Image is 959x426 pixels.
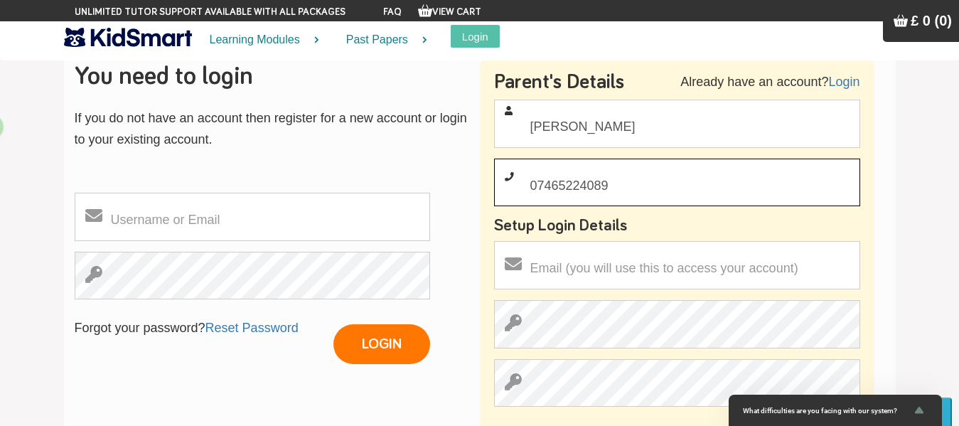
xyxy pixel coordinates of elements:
[328,21,436,59] a: Past Papers
[494,159,860,207] input: Mobile
[205,321,299,335] a: Reset Password
[75,317,430,339] p: Forgot your password?
[383,7,402,17] a: FAQ
[911,13,952,28] span: £ 0 (0)
[743,407,911,415] span: What difficulties are you facing with our system?
[75,64,469,90] h2: You need to login
[451,25,500,48] button: Login
[828,75,859,89] a: Login
[743,402,928,419] button: Show survey - What difficulties are you facing with our system?
[494,241,860,289] input: Email (you will use this to access your account)
[75,5,345,19] span: Unlimited tutor support available with all packages
[75,107,469,150] p: If you do not have an account then register for a new account or login to your existing account.
[333,324,430,364] input: LOGIN
[494,217,860,234] h4: Setup Login Details
[494,71,624,107] h3: Parent's Details
[192,21,328,59] a: Learning Modules
[75,193,430,241] input: Username or Email
[680,71,859,92] p: Already have an account?
[418,4,432,18] img: Your items in the shopping basket
[64,25,192,50] img: KidSmart logo
[494,100,860,148] input: Full Name
[418,7,481,17] a: View Cart
[894,14,908,28] img: Your items in the shopping basket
